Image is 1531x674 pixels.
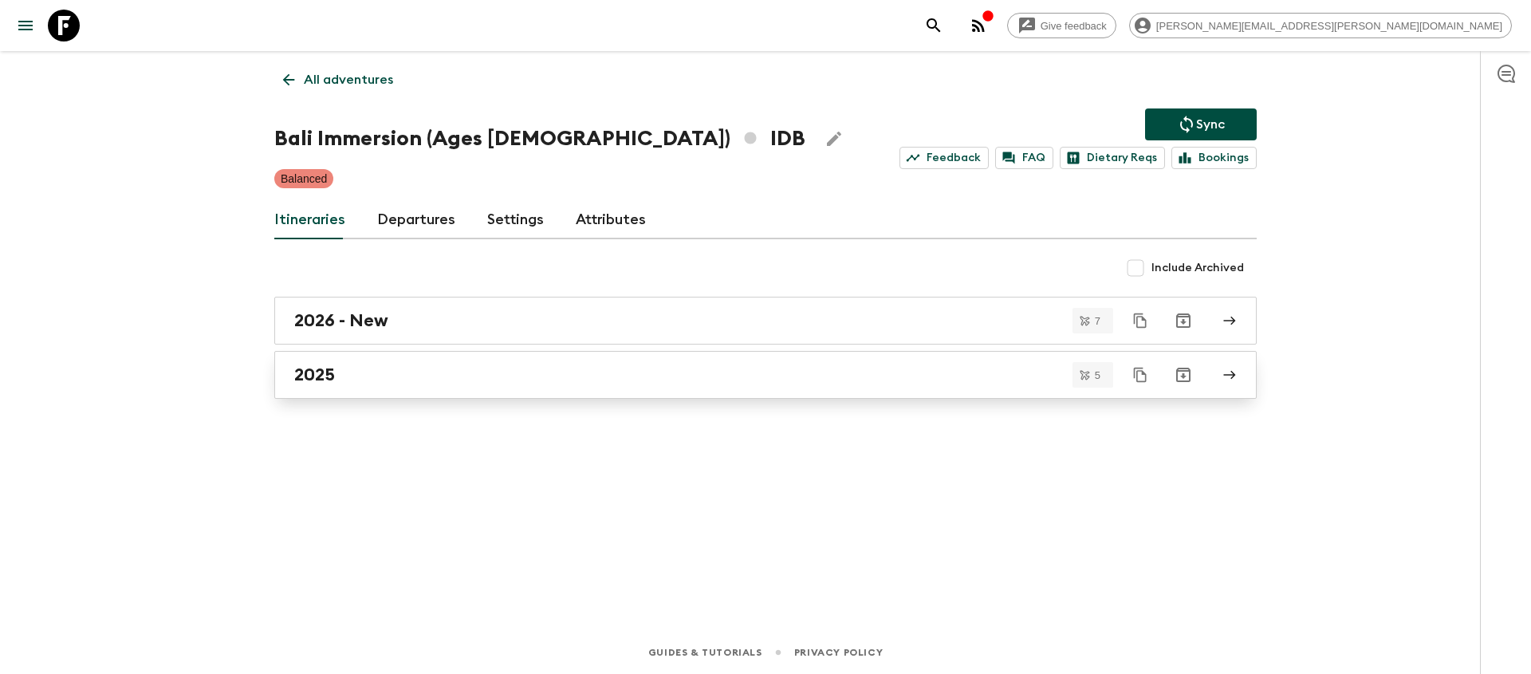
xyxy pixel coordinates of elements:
a: 2026 - New [274,297,1257,345]
a: Itineraries [274,201,345,239]
a: Give feedback [1007,13,1116,38]
button: Edit Adventure Title [818,123,850,155]
h2: 2026 - New [294,310,388,331]
button: search adventures [918,10,950,41]
span: 7 [1085,316,1110,326]
span: [PERSON_NAME][EMAIL_ADDRESS][PERSON_NAME][DOMAIN_NAME] [1147,20,1511,32]
div: [PERSON_NAME][EMAIL_ADDRESS][PERSON_NAME][DOMAIN_NAME] [1129,13,1512,38]
a: 2025 [274,351,1257,399]
button: Duplicate [1126,306,1155,335]
span: Include Archived [1151,260,1244,276]
a: Attributes [576,201,646,239]
a: FAQ [995,147,1053,169]
h1: Bali Immersion (Ages [DEMOGRAPHIC_DATA]) IDB [274,123,805,155]
a: Feedback [899,147,989,169]
h2: 2025 [294,365,335,385]
button: Duplicate [1126,361,1155,389]
a: Dietary Reqs [1060,147,1165,169]
button: Archive [1167,305,1199,337]
a: Privacy Policy [794,644,883,661]
span: 5 [1085,370,1110,380]
a: Guides & Tutorials [648,644,762,661]
p: Balanced [281,171,327,187]
a: Departures [377,201,455,239]
a: All adventures [274,64,402,96]
a: Bookings [1171,147,1257,169]
button: Archive [1167,359,1199,391]
p: All adventures [304,70,393,89]
button: menu [10,10,41,41]
button: Sync adventure departures to the booking engine [1145,108,1257,140]
a: Settings [487,201,544,239]
p: Sync [1196,115,1225,134]
span: Give feedback [1032,20,1116,32]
